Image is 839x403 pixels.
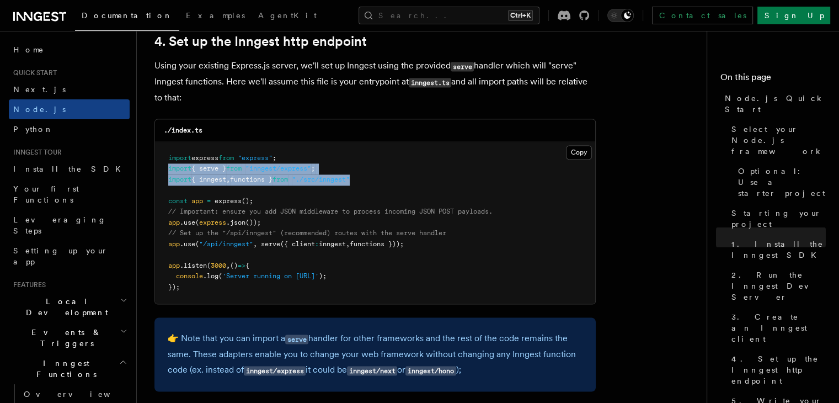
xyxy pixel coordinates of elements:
[9,119,130,139] a: Python
[9,291,130,322] button: Local Development
[9,159,130,179] a: Install the SDK
[13,184,79,204] span: Your first Functions
[757,7,830,24] a: Sign Up
[191,197,203,205] span: app
[191,165,226,172] span: { serve }
[226,219,245,226] span: .json
[9,358,119,380] span: Inngest Functions
[13,246,108,266] span: Setting up your app
[311,165,315,172] span: ;
[82,11,173,20] span: Documentation
[607,9,634,22] button: Toggle dark mode
[186,11,245,20] span: Examples
[195,240,199,248] span: (
[566,145,592,160] button: Copy
[720,88,826,119] a: Node.js Quick Start
[164,126,202,134] code: ./index.ts
[207,262,211,269] span: (
[238,154,272,162] span: "express"
[226,262,230,269] span: ,
[731,238,826,261] span: 1. Install the Inngest SDK
[168,176,191,183] span: import
[727,307,826,349] a: 3. Create an Inngest client
[176,272,203,280] span: console
[168,331,583,378] p: 👉 Note that you can import a handler for other frameworks and the rest of the code remains the sa...
[168,219,180,226] span: app
[245,262,249,269] span: {
[731,269,826,303] span: 2. Run the Inngest Dev Server
[731,208,826,230] span: Starting your project
[199,240,253,248] span: "/api/inngest"
[168,283,180,291] span: });
[168,165,191,172] span: import
[9,296,120,318] span: Local Development
[727,234,826,265] a: 1. Install the Inngest SDK
[13,85,66,94] span: Next.js
[226,165,242,172] span: from
[203,272,218,280] span: .log
[242,197,253,205] span: ();
[720,71,826,88] h4: On this page
[508,10,533,21] kbd: Ctrl+K
[180,219,195,226] span: .use
[154,58,596,105] p: Using your existing Express.js server, we'll set up Inngest using the provided handler which will...
[191,176,226,183] span: { inngest
[238,262,245,269] span: =>
[9,148,62,157] span: Inngest tour
[168,197,188,205] span: const
[180,262,207,269] span: .listen
[292,176,350,183] span: "./src/inngest"
[731,124,826,157] span: Select your Node.js framework
[319,272,327,280] span: );
[9,353,130,384] button: Inngest Functions
[731,311,826,344] span: 3. Create an Inngest client
[280,240,315,248] span: ({ client
[199,219,226,226] span: express
[727,349,826,391] a: 4. Set up the Inngest http endpoint
[315,240,319,248] span: :
[272,176,288,183] span: from
[222,272,319,280] span: 'Server running on [URL]'
[218,272,222,280] span: (
[258,11,317,20] span: AgentKit
[215,197,242,205] span: express
[13,215,106,235] span: Leveraging Steps
[13,44,44,55] span: Home
[272,154,276,162] span: ;
[9,40,130,60] a: Home
[9,79,130,99] a: Next.js
[211,262,226,269] span: 3000
[252,3,323,30] a: AgentKit
[9,99,130,119] a: Node.js
[727,265,826,307] a: 2. Run the Inngest Dev Server
[195,219,199,226] span: (
[13,105,66,114] span: Node.js
[24,390,137,399] span: Overview
[168,208,493,215] span: // Important: ensure you add JSON middleware to process incoming JSON POST payloads.
[230,262,238,269] span: ()
[350,240,404,248] span: functions }));
[13,165,127,173] span: Install the SDK
[9,280,46,289] span: Features
[244,366,306,375] code: inngest/express
[168,262,180,269] span: app
[168,240,180,248] span: app
[9,241,130,272] a: Setting up your app
[168,229,446,237] span: // Set up the "/api/inngest" (recommended) routes with the serve handler
[9,68,57,77] span: Quick start
[9,322,130,353] button: Events & Triggers
[191,154,218,162] span: express
[727,119,826,161] a: Select your Node.js framework
[652,7,753,24] a: Contact sales
[245,165,311,172] span: "inngest/express"
[738,166,826,199] span: Optional: Use a starter project
[218,154,234,162] span: from
[727,203,826,234] a: Starting your project
[154,34,367,49] a: 4. Set up the Inngest http endpoint
[180,240,195,248] span: .use
[285,333,308,343] a: serve
[253,240,257,248] span: ,
[9,179,130,210] a: Your first Functions
[13,125,54,134] span: Python
[226,176,230,183] span: ,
